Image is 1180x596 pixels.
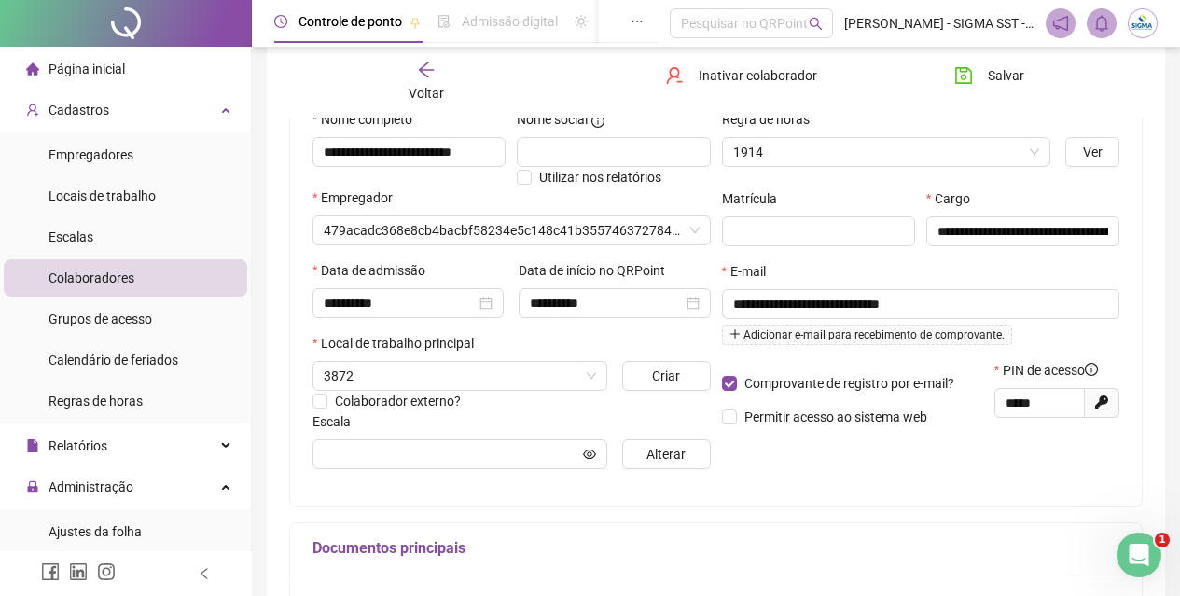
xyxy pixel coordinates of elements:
button: Salvar [940,61,1038,90]
span: Voltar [409,86,444,101]
span: Regras de horas [49,394,143,409]
span: Ajustes da folha [49,524,142,539]
span: Relatórios [49,438,107,453]
button: Alterar [622,439,711,469]
label: Data de admissão [312,260,437,281]
span: sun [575,15,588,28]
span: instagram [97,562,116,581]
span: user-delete [665,66,684,85]
span: [PERSON_NAME] - SIGMA SST - SEGURANÇA E SAÚDE NO TRABALHO LTDA [844,13,1034,34]
span: Comprovante de registro por e-mail? [744,376,954,391]
span: Empregadores [49,147,133,162]
span: info-circle [591,115,604,128]
span: Adicionar e-mail para recebimento de comprovante. [722,325,1012,345]
span: clock-circle [274,15,287,28]
span: Cadastros [49,103,109,118]
label: Local de trabalho principal [312,333,486,353]
span: eye [583,448,596,461]
span: Nome social [517,109,588,130]
span: Ver [1083,142,1103,162]
span: Colaboradores [49,270,134,285]
span: 479acadc368e8cb4bacbf58234e5c148c41b3557463727849b6f6c6de159fcdd [324,216,700,244]
span: pushpin [410,17,421,28]
span: bell [1093,15,1110,32]
button: Inativar colaborador [651,61,831,90]
span: Permitir acesso ao sistema web [744,409,927,424]
span: left [198,567,211,580]
label: Escala [312,411,363,432]
span: Inativar colaborador [699,65,817,86]
span: linkedin [69,562,88,581]
span: PIN de acesso [1003,360,1098,381]
span: Calendário de feriados [49,353,178,367]
label: E-mail [722,261,778,282]
span: Admissão digital [462,14,558,29]
span: info-circle [1085,363,1098,376]
h5: Documentos principais [312,537,1119,560]
label: Empregador [312,187,405,208]
span: Colaborador externo? [335,394,461,409]
button: Criar [622,361,711,391]
button: Ver [1065,137,1119,167]
span: Escalas [49,229,93,244]
label: Cargo [926,188,982,209]
span: Página inicial [49,62,125,76]
span: Alterar [646,444,686,464]
span: user-add [26,104,39,117]
img: 7356 [1129,9,1157,37]
span: file [26,439,39,452]
span: notification [1052,15,1069,32]
span: Utilizar nos relatórios [539,170,661,185]
span: Locais de trabalho [49,188,156,203]
span: facebook [41,562,60,581]
span: search [809,17,823,31]
span: Criar [652,366,680,386]
span: file-done [437,15,451,28]
span: 1914 [733,138,1040,166]
span: save [954,66,973,85]
span: lock [26,480,39,493]
span: ellipsis [631,15,644,28]
span: Grupos de acesso [49,312,152,326]
iframe: Intercom live chat [1117,533,1161,577]
span: home [26,62,39,76]
span: Salvar [988,65,1024,86]
span: 3872 [324,362,596,390]
span: arrow-left [417,61,436,79]
span: Controle de ponto [298,14,402,29]
label: Matrícula [722,188,789,209]
label: Nome completo [312,109,424,130]
span: 1 [1155,533,1170,547]
label: Regra de horas [722,109,822,130]
span: Gestão de férias [599,14,693,29]
span: plus [729,328,741,340]
label: Data de início no QRPoint [519,260,677,281]
span: Administração [49,479,133,494]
